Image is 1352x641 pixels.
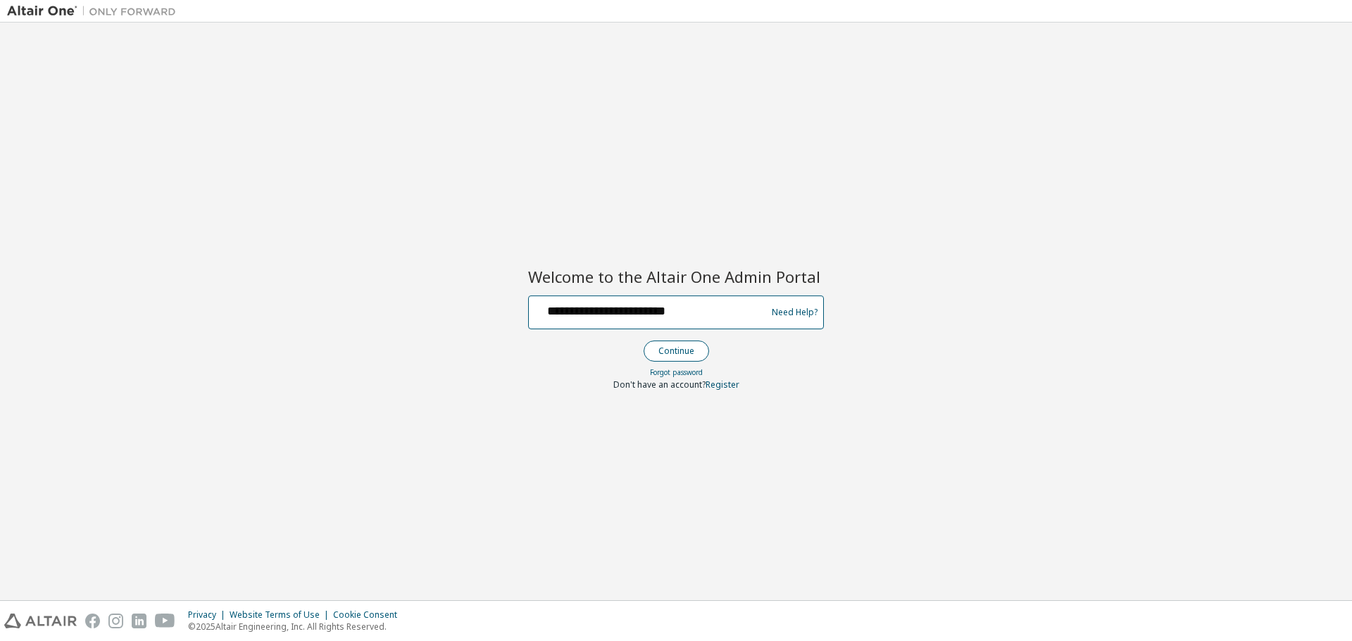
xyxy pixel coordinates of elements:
[650,367,703,377] a: Forgot password
[188,621,406,633] p: © 2025 Altair Engineering, Inc. All Rights Reserved.
[230,609,333,621] div: Website Terms of Use
[155,614,175,628] img: youtube.svg
[108,614,123,628] img: instagram.svg
[188,609,230,621] div: Privacy
[644,341,709,362] button: Continue
[706,379,739,391] a: Register
[613,379,706,391] span: Don't have an account?
[528,267,824,286] h2: Welcome to the Altair One Admin Portal
[85,614,100,628] img: facebook.svg
[772,312,818,312] a: Need Help?
[7,4,183,18] img: Altair One
[4,614,77,628] img: altair_logo.svg
[333,609,406,621] div: Cookie Consent
[132,614,146,628] img: linkedin.svg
